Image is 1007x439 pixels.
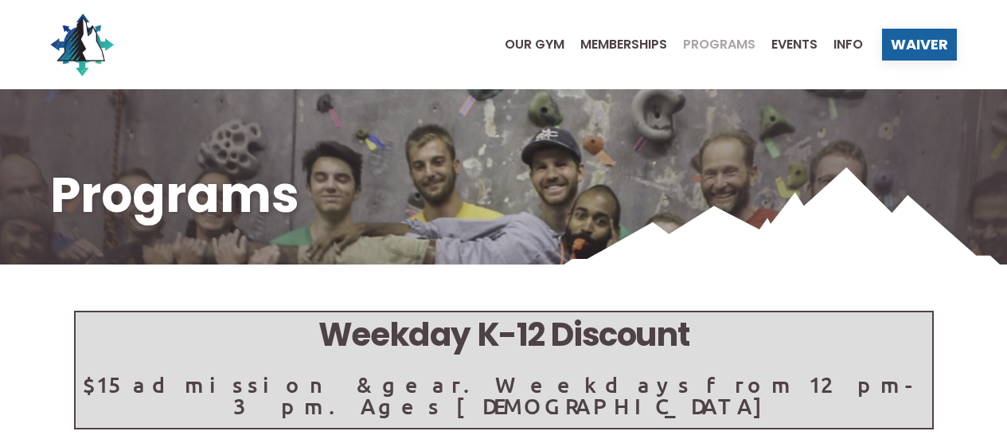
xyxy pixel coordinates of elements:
[489,38,564,51] a: Our Gym
[891,37,948,52] span: Waiver
[818,38,863,51] a: Info
[505,38,564,51] span: Our Gym
[667,38,755,51] a: Programs
[882,29,957,61] a: Waiver
[76,312,932,358] h5: Weekday K-12 Discount
[50,13,114,76] img: North Wall Logo
[771,38,818,51] span: Events
[580,38,667,51] span: Memberships
[564,38,667,51] a: Memberships
[833,38,863,51] span: Info
[683,38,755,51] span: Programs
[76,374,932,417] p: $15 admission & gear. Weekdays from 12pm-3pm. Ages [DEMOGRAPHIC_DATA]
[755,38,818,51] a: Events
